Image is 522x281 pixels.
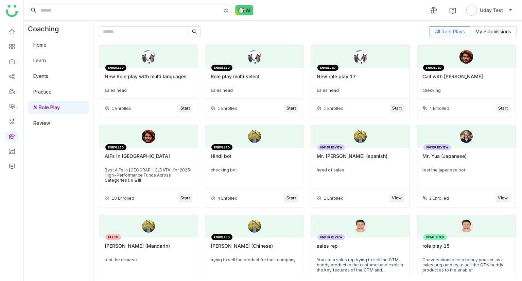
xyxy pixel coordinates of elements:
div: 10 Enrolled [111,196,134,201]
img: help.svg [449,7,456,14]
img: male.png [142,219,155,233]
a: Practice [33,89,52,95]
div: 2 Enrolled [429,196,449,201]
div: [PERSON_NAME] (Mandarin) [105,243,192,254]
button: Start [496,104,510,112]
div: Call with [PERSON_NAME] [422,73,510,85]
img: logo [6,5,18,17]
button: Start [178,104,192,112]
a: Home [33,42,47,48]
button: Start [284,104,298,112]
img: 68c94f1052e66838b9518aed [248,50,261,64]
img: female.png [459,130,473,143]
div: ENROLLED [422,64,445,71]
button: Start [390,104,404,112]
div: 1 Enrolled [324,196,344,201]
div: trying to sell the product for their company [211,257,298,262]
div: ENROLLED [211,233,233,241]
div: 1 Enrolled [111,106,132,111]
div: Hindi bot [211,153,298,165]
div: 4 Enrolled [217,196,238,201]
span: View [392,195,402,201]
div: ENROLLED [211,64,233,71]
img: 6891e6b463e656570aba9a5a [142,130,155,143]
span: My Submissions [475,29,511,34]
span: Start [286,105,296,112]
img: avatar [466,5,477,16]
div: New role play 17 [317,73,404,85]
span: Start [286,195,296,201]
div: sales head [105,88,192,93]
button: Start [284,194,298,202]
span: Start [392,105,402,112]
div: ENROLLED [105,64,127,71]
div: 4 Enrolled [429,106,449,111]
div: UNDER REVIEW [317,233,346,241]
img: 6891e6b463e656570aba9a5a [459,50,473,64]
span: Start [180,195,190,201]
span: View [498,195,508,201]
div: Role play multi select [211,73,298,85]
img: 68930212d8d78f14571aeecf [459,219,473,233]
div: Mr. [PERSON_NAME] (spanish) [317,153,404,165]
img: 689300ffd8d78f14571ae75c [353,50,367,64]
div: head of sales [317,167,404,172]
div: test the chinese [105,257,192,262]
div: 1 Enrolled [217,106,238,111]
div: COMPLETED [422,233,448,241]
span: All Role Plays [435,29,465,34]
img: male.png [353,130,367,143]
a: Review [33,120,50,126]
div: sales head [211,88,298,93]
button: Uday Test [465,5,514,16]
div: checking bot [211,167,298,172]
img: search-type.svg [223,8,229,13]
div: role play 15 [422,243,510,254]
div: 1 Enrolled [324,106,344,111]
div: ENROLLED [317,64,339,71]
button: View [389,194,404,202]
div: sales rep [317,243,404,254]
div: Coaching [24,21,69,37]
span: Uday Test [480,6,503,14]
div: UNDER REVIEW [422,144,452,151]
div: ENROLLED [211,144,233,151]
div: FAILED [105,233,122,241]
a: AI Role Play [33,104,60,110]
div: UNDER REVIEW [317,144,346,151]
img: male.png [248,219,261,233]
div: Best AIFs in [GEOGRAPHIC_DATA] for 2025: High-Performance Funds Across Categories I, II & III [105,167,192,183]
div: sales head [317,88,404,93]
div: Mr. Yua (Japanese) [422,153,510,165]
div: test the japanese bot [422,167,510,172]
div: New Role play with multi languages [105,73,192,85]
div: You are a sales rep trying to sell the GTM buddy product to the customer and explain the key feat... [317,257,404,272]
img: 68c94f1052e66838b9518aed [142,50,155,64]
div: [PERSON_NAME] (Chinese) [211,243,298,254]
span: Start [498,105,508,112]
span: Start [180,105,190,112]
a: Learn [33,57,46,63]
img: 68930212d8d78f14571aeecf [353,219,367,233]
div: Conversation to help to buy you act as a sales prep and try to sell the GTN buddy product as to t... [422,257,510,272]
div: checking [422,88,510,93]
button: Start [178,194,192,202]
a: Events [33,73,48,79]
div: ENROLLED [105,144,127,151]
img: ask-buddy-normal.svg [235,5,254,15]
img: male.png [248,130,261,143]
button: View [495,194,510,202]
div: AIFs in [GEOGRAPHIC_DATA] [105,153,192,165]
